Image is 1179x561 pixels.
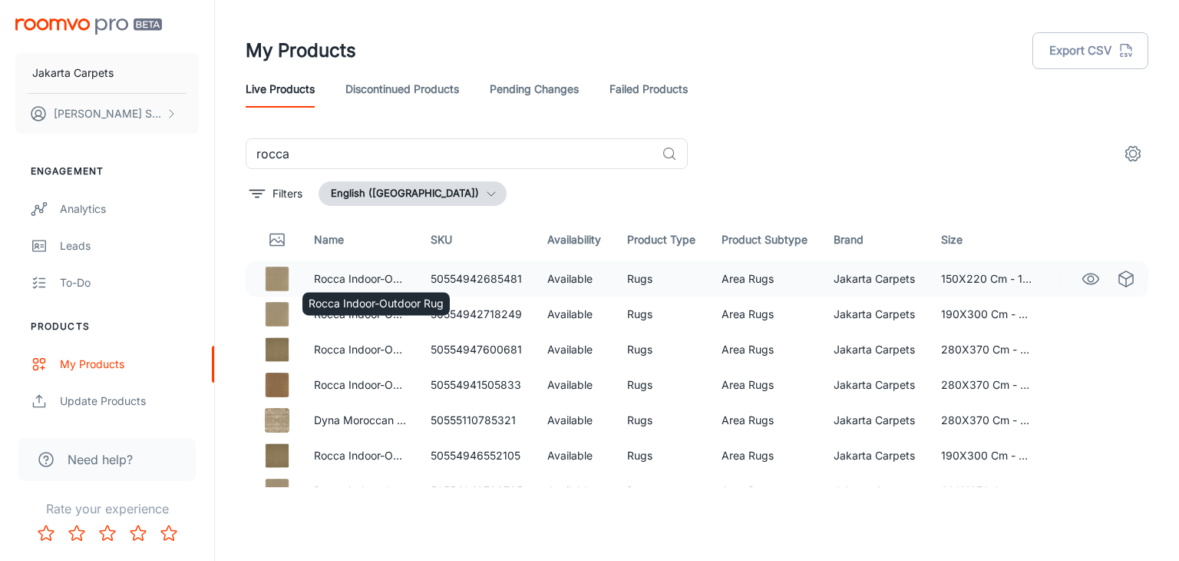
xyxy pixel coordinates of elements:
th: Availability [535,218,614,261]
p: Dyna Moroccan Diamond Rug [314,412,406,429]
td: Area Rugs [709,438,821,473]
td: Available [535,367,614,403]
th: SKU [418,218,535,261]
button: Jakarta Carpets [15,53,199,93]
td: Area Rugs [709,473,821,509]
td: Area Rugs [709,403,821,438]
th: Product Subtype [709,218,821,261]
td: Jakarta Carpets [821,403,929,438]
td: Rugs [615,438,709,473]
th: Product Type [615,218,709,261]
a: See in Virtual Samples [1113,266,1139,292]
svg: Thumbnail [268,231,286,249]
td: 190X300 Cm - 200X300 Cm [929,438,1045,473]
th: Size [929,218,1045,261]
img: Roomvo PRO Beta [15,18,162,35]
td: Jakarta Carpets [821,367,929,403]
span: Need help? [68,450,133,469]
p: [PERSON_NAME] Sentosa [54,105,162,122]
td: Available [535,332,614,367]
td: Jakarta Carpets [821,438,929,473]
td: Area Rugs [709,332,821,367]
div: Update Products [60,393,199,410]
td: 50555110785321 [418,403,535,438]
th: Name [302,218,418,261]
p: Rocca Indoor-Outdoor Rug [314,271,406,287]
td: Available [535,438,614,473]
button: Rate 4 star [123,518,154,549]
a: Failed Products [609,71,688,108]
td: Jakarta Carpets [821,297,929,332]
button: Rate 1 star [31,518,61,549]
button: [PERSON_NAME] Sentosa [15,94,199,134]
td: Rugs [615,473,709,509]
button: Rate 3 star [92,518,123,549]
p: Rocca Indoor-Outdoor Rug [314,483,406,500]
td: 280X370 Cm - 300X400 Cm [929,332,1045,367]
td: Jakarta Carpets [821,332,929,367]
td: 50554947600681 [418,332,535,367]
td: Rugs [615,367,709,403]
a: Discontinued Products [345,71,459,108]
td: Available [535,297,614,332]
button: Export CSV [1032,32,1148,69]
td: 150X220 Cm - 160X230 Cm [929,261,1045,297]
td: Available [535,473,614,509]
td: Rugs [615,261,709,297]
td: 50554942685481 [418,261,535,297]
input: Search [246,138,656,169]
p: Rocca Indoor-Outdoor Rug [314,341,406,358]
p: Jakarta Carpets [32,65,114,81]
td: Rugs [615,297,709,332]
a: Pending Changes [490,71,579,108]
td: Jakarta Carpets [821,473,929,509]
td: 280X370 Cm - 300X400 Cm [929,473,1045,509]
td: Rugs [615,403,709,438]
div: Leads [60,237,199,254]
a: See in Visualizer [1078,266,1104,292]
td: Jakarta Carpets [821,261,929,297]
a: Live Products [246,71,315,108]
th: Brand [821,218,929,261]
p: Rocca Indoor-Outdoor Rug [314,377,406,393]
p: Rocca Indoor-Outdoor Rug [309,295,444,312]
button: settings [1118,138,1148,169]
td: Available [535,261,614,297]
td: 50554942783785 [418,473,535,509]
button: Rate 2 star [61,518,92,549]
p: Filters [272,185,302,202]
button: Rate 5 star [154,518,184,549]
td: Rugs [615,332,709,367]
div: Analytics [60,201,199,217]
td: 50554941505833 [418,367,535,403]
td: 280X370 Cm - 300X400 Cm [929,403,1045,438]
td: Available [535,403,614,438]
td: 50554942718249 [418,297,535,332]
td: Area Rugs [709,297,821,332]
button: English ([GEOGRAPHIC_DATA]) [319,181,507,206]
td: 280X370 Cm - 300X400 Cm [929,367,1045,403]
p: Rate your experience [12,500,202,518]
p: Rocca Indoor-Outdoor Rug [314,447,406,464]
div: My Products [60,356,199,373]
td: 50554946552105 [418,438,535,473]
h1: My Products [246,37,356,65]
div: To-do [60,274,199,291]
button: filter [246,181,306,206]
td: Area Rugs [709,261,821,297]
td: Area Rugs [709,367,821,403]
td: 190X300 Cm - 200X300 Cm [929,297,1045,332]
